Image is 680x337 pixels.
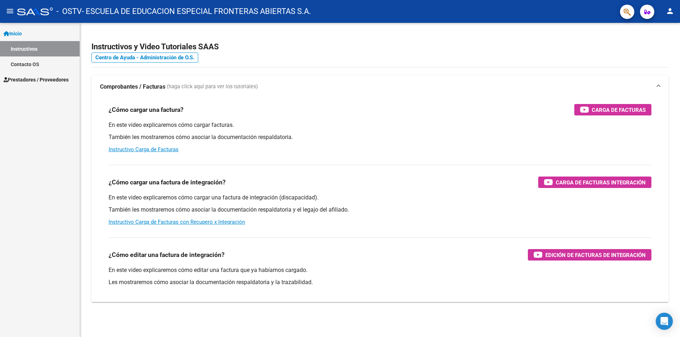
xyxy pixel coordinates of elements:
[6,7,14,15] mat-icon: menu
[109,278,651,286] p: Les mostraremos cómo asociar la documentación respaldatoria y la trazabilidad.
[100,83,165,91] strong: Comprobantes / Facturas
[574,104,651,115] button: Carga de Facturas
[538,177,651,188] button: Carga de Facturas Integración
[56,4,82,19] span: - OSTV
[592,105,646,114] span: Carga de Facturas
[109,194,651,202] p: En este video explicaremos cómo cargar una factura de integración (discapacidad).
[109,146,179,153] a: Instructivo Carga de Facturas
[109,206,651,214] p: También les mostraremos cómo asociar la documentación respaldatoria y el legajo del afiliado.
[4,76,69,84] span: Prestadores / Proveedores
[109,105,184,115] h3: ¿Cómo cargar una factura?
[109,121,651,129] p: En este video explicaremos cómo cargar facturas.
[91,75,669,98] mat-expansion-panel-header: Comprobantes / Facturas (haga click aquí para ver los tutoriales)
[82,4,311,19] span: - ESCUELA DE EDUCACION ESPECIAL FRONTERAS ABIERTAS S.A.
[666,7,674,15] mat-icon: person
[109,133,651,141] p: También les mostraremos cómo asociar la documentación respaldatoria.
[167,83,258,91] span: (haga click aquí para ver los tutoriales)
[656,313,673,330] div: Open Intercom Messenger
[545,251,646,259] span: Edición de Facturas de integración
[109,266,651,274] p: En este video explicaremos cómo editar una factura que ya habíamos cargado.
[109,177,226,187] h3: ¿Cómo cargar una factura de integración?
[556,178,646,187] span: Carga de Facturas Integración
[91,98,669,302] div: Comprobantes / Facturas (haga click aquí para ver los tutoriales)
[91,40,669,54] h2: Instructivos y Video Tutoriales SAAS
[109,250,225,260] h3: ¿Cómo editar una factura de integración?
[109,219,245,225] a: Instructivo Carga de Facturas con Recupero x Integración
[528,249,651,261] button: Edición de Facturas de integración
[4,30,22,38] span: Inicio
[91,53,198,63] a: Centro de Ayuda - Administración de O.S.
